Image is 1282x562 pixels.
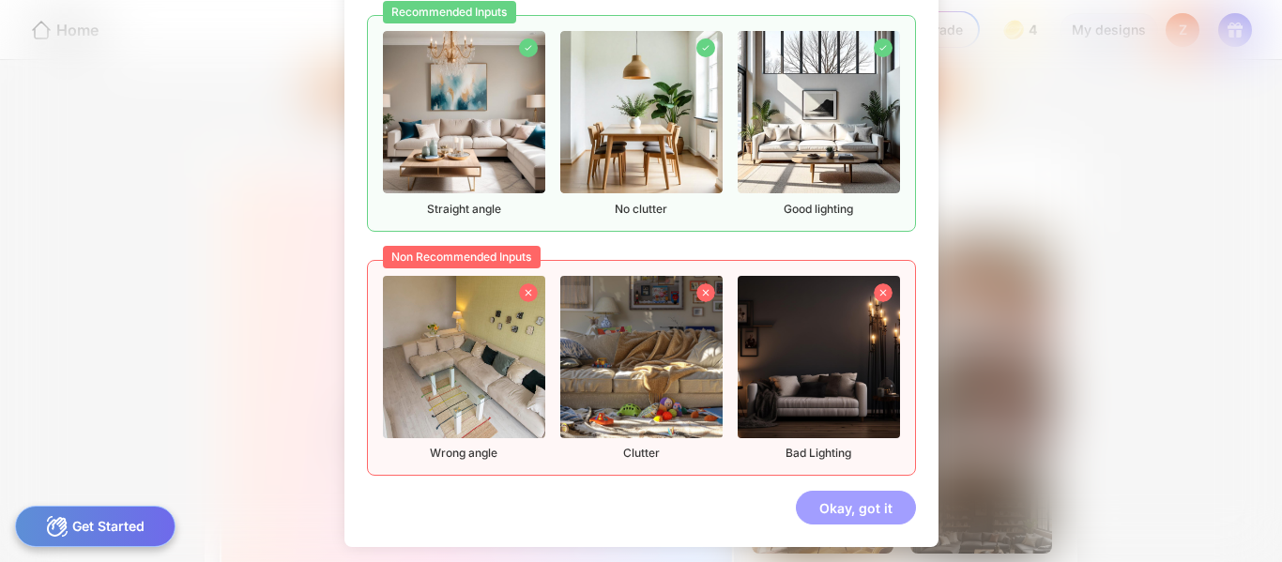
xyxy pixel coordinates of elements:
[383,246,542,268] div: Non Recommended Inputs
[560,276,723,461] div: Clutter
[560,276,723,438] img: nonrecommendedImageFurnished2.png
[383,1,517,23] div: Recommended Inputs
[738,276,900,438] img: nonrecommendedImageFurnished3.png
[383,276,545,461] div: Wrong angle
[383,31,545,216] div: Straight angle
[383,276,545,438] img: nonrecommendedImageFurnished1.png
[560,31,723,193] img: recommendedImageFurnished2.png
[738,276,900,461] div: Bad Lighting
[738,31,900,216] div: Good lighting
[560,31,723,216] div: No clutter
[15,506,176,547] div: Get Started
[383,31,545,193] img: recommendedImageFurnished1.png
[738,31,900,193] img: recommendedImageFurnished3.png
[796,491,916,524] div: Okay, got it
